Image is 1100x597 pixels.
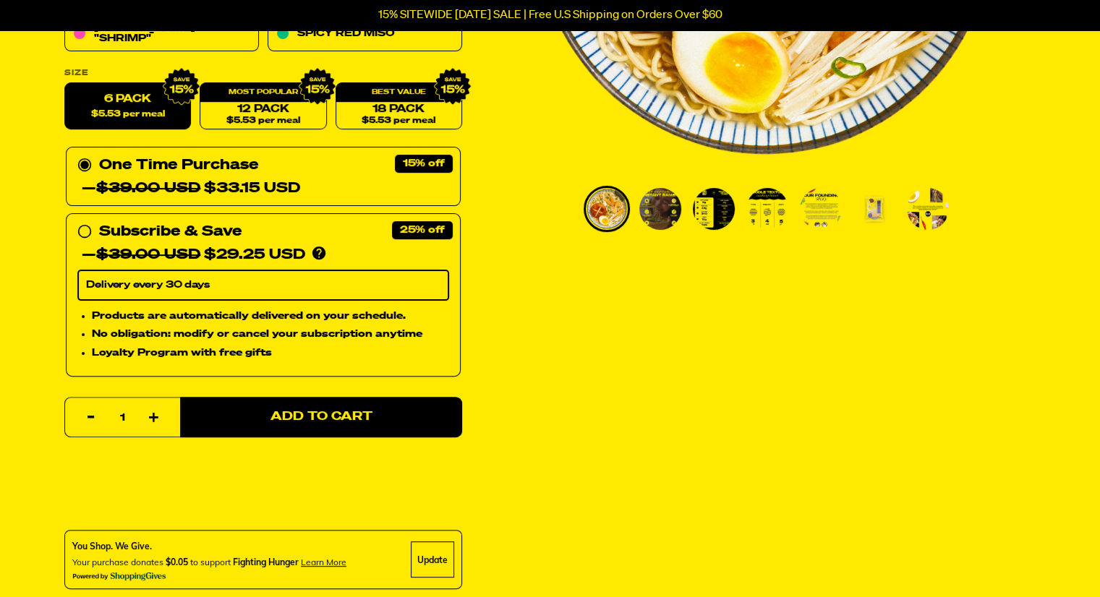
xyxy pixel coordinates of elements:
span: $5.53 per meal [90,110,164,119]
del: $39.00 USD [96,181,200,196]
div: PDP main carousel thumbnails [521,186,1007,232]
div: — $29.25 USD [82,244,305,267]
a: 12 Pack$5.53 per meal [200,83,326,130]
img: Roasted "Pork" Tonkotsu Ramen [586,188,628,230]
span: $5.53 per meal [226,116,299,126]
button: Add to Cart [180,397,462,437]
span: $5.53 per meal [362,116,435,126]
input: quantity [74,398,171,438]
a: 18 Pack$5.53 per meal [335,83,461,130]
li: Products are automatically delivered on your schedule. [92,308,449,324]
img: Roasted "Pork" Tonkotsu Ramen [800,188,842,230]
img: Roasted "Pork" Tonkotsu Ramen [693,188,735,230]
li: No obligation: modify or cancel your subscription anytime [92,327,449,343]
img: IMG_9632.png [298,68,336,106]
a: Spicy Red Miso [268,16,462,52]
li: Go to slide 3 [691,186,737,232]
div: Subscribe & Save [99,220,242,244]
img: Roasted "Pork" Tonkotsu Ramen [746,188,788,230]
p: 15% SITEWIDE [DATE] SALE | Free U.S Shipping on Orders Over $60 [378,9,722,22]
li: Go to slide 7 [905,186,951,232]
img: Roasted "Pork" Tonkotsu Ramen [907,188,949,230]
a: [PERSON_NAME] "Shrimp" [64,16,259,52]
div: — $33.15 USD [82,177,300,200]
img: IMG_9632.png [433,68,471,106]
img: Powered By ShoppingGives [72,572,166,581]
img: Roasted "Pork" Tonkotsu Ramen [639,188,681,230]
span: $0.05 [166,557,188,567]
div: You Shop. We Give. [72,540,346,553]
span: Add to Cart [270,411,372,424]
li: Loyalty Program with free gifts [92,345,449,361]
li: Go to slide 2 [637,186,683,232]
img: Roasted "Pork" Tonkotsu Ramen [853,188,895,230]
span: Fighting Hunger [233,557,299,567]
select: Subscribe & Save —$39.00 USD$29.25 USD Products are automatically delivered on your schedule. No ... [77,270,449,301]
li: Go to slide 6 [851,186,898,232]
span: Your purchase donates [72,557,163,567]
div: Update Cause Button [411,541,454,577]
img: IMG_9632.png [163,68,200,106]
label: 6 pack [64,83,191,130]
li: Go to slide 1 [584,186,630,232]
div: One Time Purchase [77,154,449,200]
del: $39.00 USD [96,248,200,262]
li: Go to slide 4 [744,186,790,232]
li: Go to slide 5 [798,186,844,232]
span: Learn more about donating [301,557,346,567]
span: to support [190,557,231,567]
label: Size [64,69,462,77]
